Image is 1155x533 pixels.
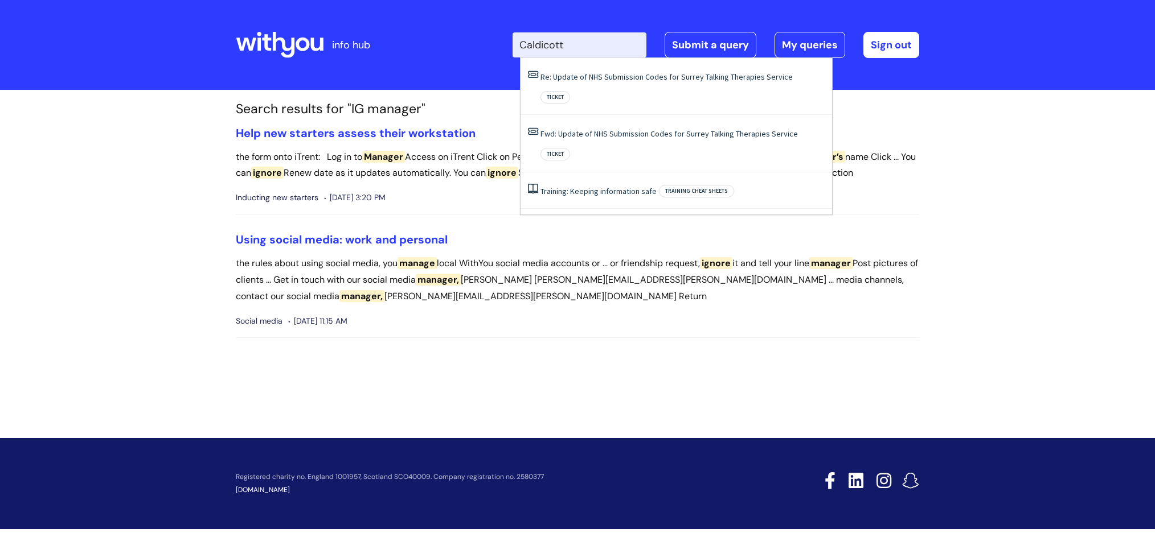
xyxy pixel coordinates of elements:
p: the form onto iTrent: Log in to Access on iTrent Click on People ... surname of the press enter a... [236,149,919,182]
span: manage [398,257,437,269]
span: Ticket [540,148,570,160]
p: info hub [332,36,370,54]
a: Training: Keeping information safe [540,186,657,196]
a: Help new starters assess their workstation [236,126,476,141]
a: Re: Update of NHS Submission Codes for Surrey Talking Therapies Service [540,72,793,82]
span: Training cheat sheets [659,185,734,197]
span: Manager [362,151,405,163]
span: ignore [700,257,732,269]
span: [DATE] 11:15 AM [288,314,347,328]
p: the rules about using social media, you local WithYou social media accounts or ... or friendship ... [236,255,919,304]
input: Search [513,32,646,57]
span: manager, [339,290,384,302]
span: manager, [416,274,461,286]
a: Fwd: Update of NHS Submission Codes for Surrey Talking Therapies Service [540,129,798,139]
a: [DOMAIN_NAME] [236,485,290,494]
a: My queries [775,32,845,58]
span: ignore [251,167,284,179]
p: Registered charity no. England 1001957, Scotland SCO40009. Company registration no. 2580377 [236,473,744,481]
h1: Search results for "IG manager" [236,101,919,117]
div: | - [513,32,919,58]
span: ignore [486,167,518,179]
span: manager [809,257,853,269]
span: Inducting new starters [236,191,318,205]
span: Social media [236,314,282,328]
a: Sign out [863,32,919,58]
span: [DATE] 3:20 PM [324,191,386,205]
span: Ticket [540,91,570,104]
a: Using social media: work and personal [236,232,448,247]
a: Submit a query [665,32,756,58]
